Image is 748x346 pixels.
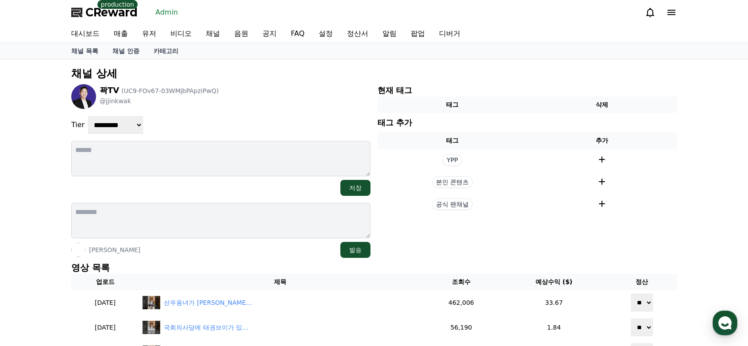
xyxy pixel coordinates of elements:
p: 현재 태그 [378,84,677,97]
td: 1.84 [501,315,607,340]
span: 본인 콘텐츠 [432,176,473,188]
span: 공식 팬채널 [432,198,473,210]
a: 알림 [375,25,404,43]
a: 카테고리 [147,43,185,59]
a: 비디오 [163,25,199,43]
div: 선우용녀가 안성재 모수 ‘맛 없다’는 이유? 50초 안에 설명하기 [164,298,252,307]
th: 삭제 [527,97,677,113]
a: 매출 [107,25,135,43]
a: CReward [71,5,138,19]
th: 조회수 [422,274,501,290]
p: 태그 추가 [378,117,412,129]
p: 영상 목록 [71,261,677,274]
a: 국회의사당에 태권브이가 있을까? 50초 안에 설명하기 국회의사당에 태권브이가 있을까? 50초 안에 설명하기 [143,321,418,334]
td: 33.67 [501,290,607,315]
p: Tier [71,120,85,130]
img: 티비티비 [71,243,85,257]
th: 업로드 [71,274,139,290]
p: @jjinkwak [100,97,219,105]
td: 462,006 [422,290,501,315]
th: 제목 [139,274,421,290]
a: 채널 [199,25,227,43]
span: CReward [85,5,138,19]
th: 태그 [378,97,527,113]
th: 태그 [378,132,527,149]
a: 공지 [255,25,284,43]
button: 저장 [340,180,370,196]
a: 정산서 [340,25,375,43]
img: 선우용녀가 안성재 모수 ‘맛 없다’는 이유? 50초 안에 설명하기 [143,296,160,309]
p: [PERSON_NAME] [89,245,140,254]
a: 디버거 [432,25,467,43]
div: 국회의사당에 태권브이가 있을까? 50초 안에 설명하기 [164,323,252,332]
span: 꽉TV [100,86,119,95]
td: [DATE] [71,315,139,340]
td: [DATE] [71,290,139,315]
a: 음원 [227,25,255,43]
p: 채널 상세 [71,66,677,81]
th: 정산 [607,274,677,290]
a: 채널 인증 [105,43,147,59]
button: 발송 [340,242,370,258]
span: YPP [443,154,462,166]
a: 팝업 [404,25,432,43]
img: 꽉TV [71,84,96,109]
a: 채널 목록 [64,43,105,59]
th: 추가 [527,132,677,149]
th: 예상수익 ($) [501,274,607,290]
a: 유저 [135,25,163,43]
a: 대시보드 [64,25,107,43]
a: Admin [152,5,181,19]
a: 선우용녀가 안성재 모수 ‘맛 없다’는 이유? 50초 안에 설명하기 선우용녀가 [PERSON_NAME] [PERSON_NAME] ‘맛 없다’는 이유? 50초 안에 설명하기 [143,296,418,309]
span: (UC9-FOv67-03WMjbPApziPwQ) [121,87,219,94]
img: 국회의사당에 태권브이가 있을까? 50초 안에 설명하기 [143,321,160,334]
td: 56,190 [422,315,501,340]
a: FAQ [284,25,312,43]
a: 설정 [312,25,340,43]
